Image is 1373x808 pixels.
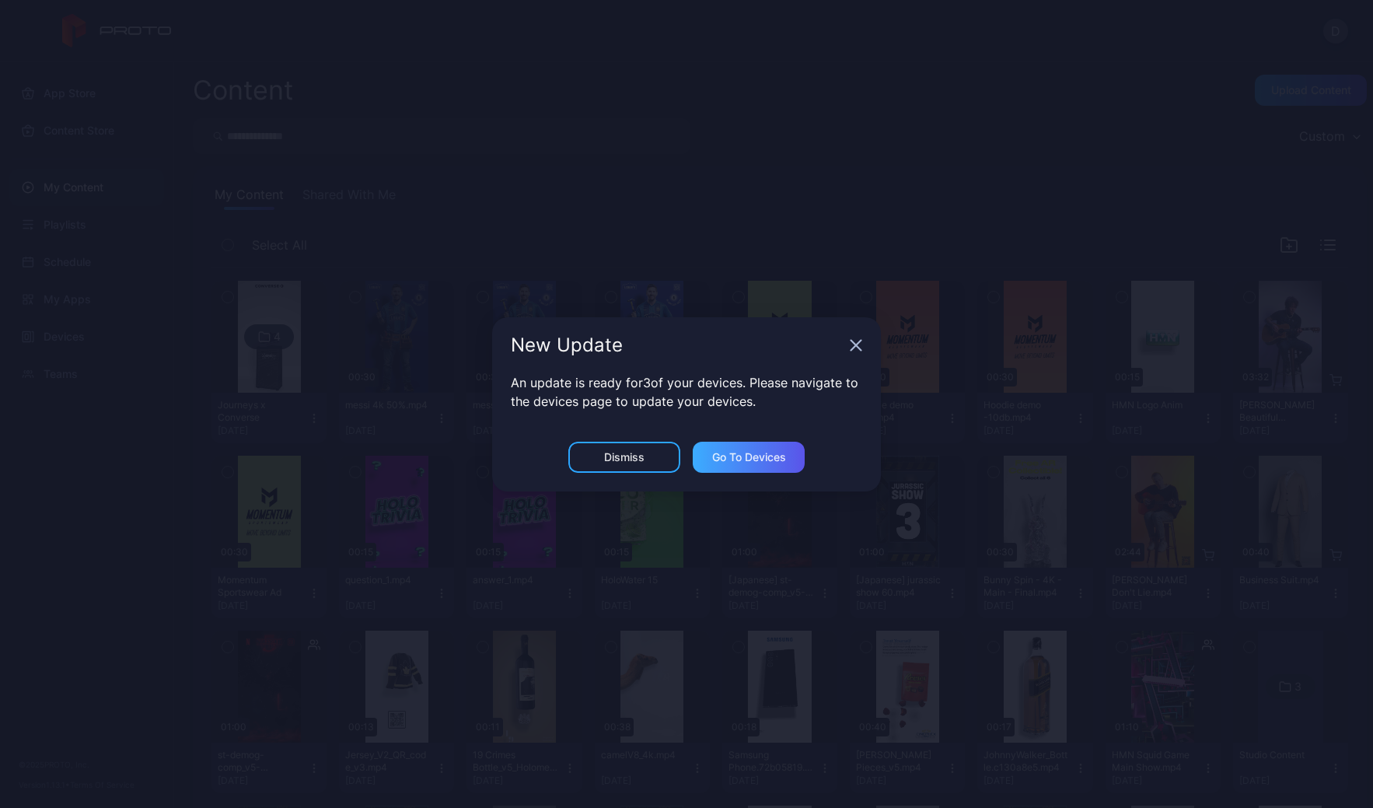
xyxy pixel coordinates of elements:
[604,451,645,463] div: Dismiss
[693,442,805,473] button: Go to devices
[511,373,862,411] p: An update is ready for 3 of your devices. Please navigate to the devices page to update your devi...
[511,336,844,355] div: New Update
[712,451,786,463] div: Go to devices
[568,442,680,473] button: Dismiss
